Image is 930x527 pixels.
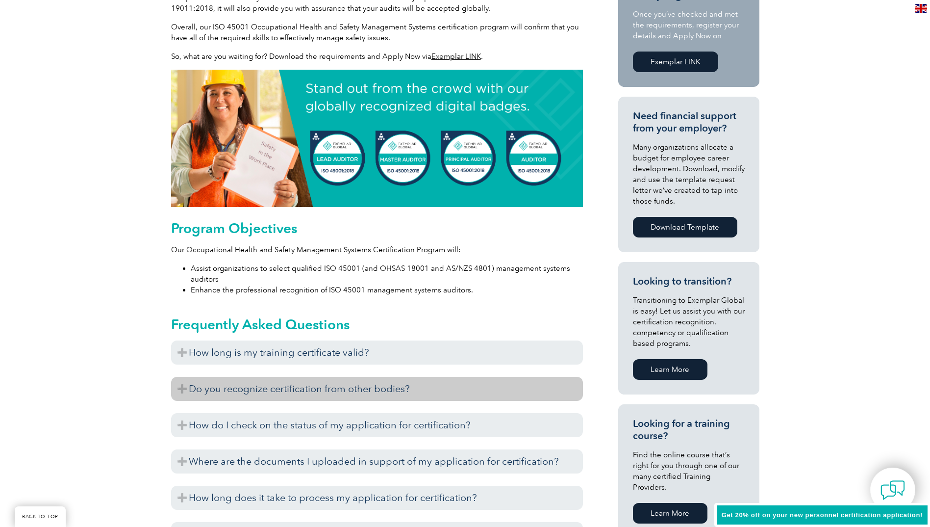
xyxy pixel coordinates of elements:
h2: Frequently Asked Questions [171,316,583,332]
h3: Looking to transition? [633,275,745,288]
a: Learn More [633,359,707,380]
span: Get 20% off on your new personnel certification application! [722,511,923,519]
p: Many organizations allocate a budget for employee career development. Download, modify and use th... [633,142,745,207]
h3: Looking for a training course? [633,418,745,442]
li: Enhance the professional recognition of ISO 45001 management systems auditors. [191,285,583,295]
h3: How long is my training certificate valid? [171,341,583,365]
p: Our Occupational Health and Safety Management Systems Certification Program will: [171,244,583,255]
img: contact-chat.png [880,478,905,502]
h3: Do you recognize certification from other bodies? [171,377,583,401]
a: Exemplar LINK [431,52,481,61]
p: Find the online course that’s right for you through one of our many certified Training Providers. [633,449,745,493]
img: en [915,4,927,13]
h3: Need financial support from your employer? [633,110,745,134]
h3: How do I check on the status of my application for certification? [171,413,583,437]
li: Assist organizations to select qualified ISO 45001 (and OHSAS 18001 and AS/NZS 4801) management s... [191,263,583,285]
h3: Where are the documents I uploaded in support of my application for certification? [171,449,583,474]
p: So, what are you waiting for? Download the requirements and Apply Now via . [171,51,583,62]
h2: Program Objectives [171,220,583,236]
a: Learn More [633,503,707,524]
a: BACK TO TOP [15,506,66,527]
a: Exemplar LINK [633,52,718,72]
h3: How long does it take to process my application for certification? [171,486,583,510]
p: Transitioning to Exemplar Global is easy! Let us assist you with our certification recognition, c... [633,295,745,349]
img: digital badge [171,70,583,207]
p: Overall, our ISO 45001 Occupational Health and Safety Management Systems certification program wi... [171,22,583,43]
p: Once you’ve checked and met the requirements, register your details and Apply Now on [633,9,745,41]
a: Download Template [633,217,737,237]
